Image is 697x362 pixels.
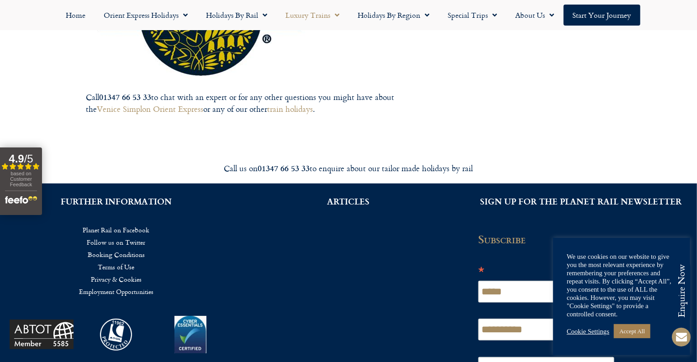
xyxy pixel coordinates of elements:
h2: Subscribe [478,233,620,246]
div: indicates required [478,252,614,263]
h2: FURTHER INFORMATION [14,197,219,205]
a: Employment Opportunities [14,285,219,298]
nav: Menu [14,224,219,298]
div: Call us on to enquire about our tailor made holidays by rail [93,163,604,173]
h2: SIGN UP FOR THE PLANET RAIL NEWSLETTER [478,197,683,205]
a: Booking Conditions [14,248,219,261]
a: Accept All [614,324,650,338]
a: Privacy & Cookies [14,273,219,285]
a: train holidays [267,103,313,115]
a: Start your Journey [564,5,640,26]
a: About Us [507,5,564,26]
div: We use cookies on our website to give you the most relevant experience by remembering your prefer... [567,252,676,318]
a: Planet Rail on Facebook [14,224,219,236]
a: Holidays by Region [349,5,439,26]
h2: ARTICLES [246,197,451,205]
a: Holidays by Rail [197,5,277,26]
a: Special Trips [439,5,507,26]
nav: Menu [5,5,692,26]
strong: 01347 66 53 33 [99,91,151,103]
strong: 01347 66 53 33 [258,162,310,174]
a: Home [57,5,95,26]
a: Follow us on Twitter [14,236,219,248]
a: Terms of Use [14,261,219,273]
a: Venice Simplon Orient Express [97,103,203,115]
a: Cookie Settings [567,327,609,336]
a: Luxury Trains [277,5,349,26]
p: Call to chat with an expert or for any other questions you might have about the or any of our oth... [86,91,428,115]
a: Orient Express Holidays [95,5,197,26]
